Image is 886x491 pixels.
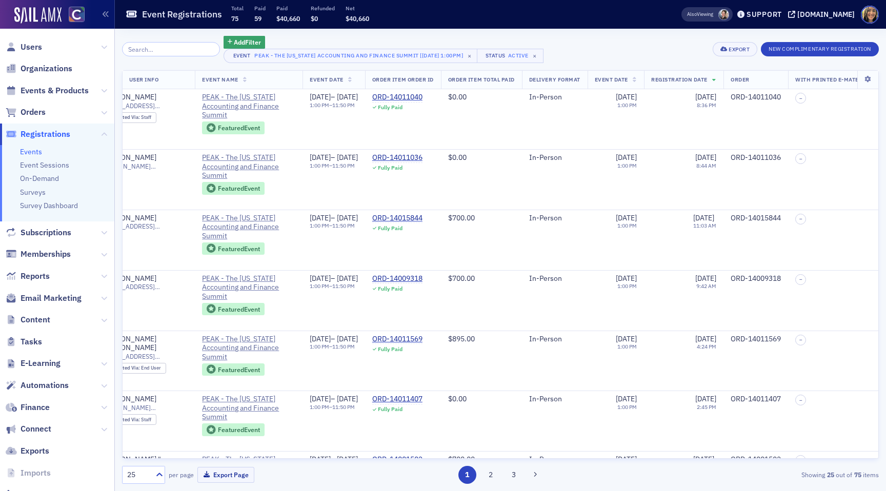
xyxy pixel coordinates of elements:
[372,395,422,404] div: ORD-14011407
[6,358,61,369] a: E-Learning
[311,5,335,12] p: Refunded
[102,214,156,223] a: [PERSON_NAME]
[695,274,716,283] span: [DATE]
[310,93,358,102] div: –
[102,455,188,482] a: [PERSON_NAME] "[PERSON_NAME]" [PERSON_NAME]
[202,93,295,120] span: PEAK - The Colorado Accounting and Finance Summit
[310,213,331,222] span: [DATE]
[6,423,51,435] a: Connect
[651,76,708,83] span: Registration Date
[112,416,141,423] span: Created Via :
[21,85,89,96] span: Events & Products
[202,423,265,436] div: Featured Event
[687,11,697,17] div: Also
[311,14,318,23] span: $0
[332,282,355,290] time: 11:50 PM
[224,49,478,63] button: EventPEAK - The [US_STATE] Accounting and Finance Summit [[DATE] 1:00pm]×
[202,335,295,362] a: PEAK - The [US_STATE] Accounting and Finance Summit
[21,63,72,74] span: Organizations
[372,455,422,464] a: ORD-14001502
[202,303,265,316] div: Featured Event
[310,404,358,411] div: –
[102,274,156,283] a: [PERSON_NAME]
[202,76,238,83] span: Event Name
[448,334,475,343] span: $895.00
[332,162,355,169] time: 11:50 PM
[202,93,295,120] a: PEAK - The [US_STATE] Accounting and Finance Summit
[6,445,49,457] a: Exports
[595,76,628,83] span: Event Date
[616,334,637,343] span: [DATE]
[795,76,875,83] span: With Printed E-Materials
[799,397,802,403] span: –
[276,14,300,23] span: $40,660
[731,93,781,102] div: ORD-14011040
[852,470,863,479] strong: 75
[448,153,467,162] span: $0.00
[693,213,714,222] span: [DATE]
[797,10,855,19] div: [DOMAIN_NAME]
[310,76,343,83] span: Event Date
[696,282,716,290] time: 9:42 AM
[718,9,729,20] span: Pamela Galey-Coleman
[21,445,49,457] span: Exports
[337,274,358,283] span: [DATE]
[6,129,70,140] a: Registrations
[337,213,358,222] span: [DATE]
[465,51,474,60] span: ×
[276,5,300,12] p: Paid
[20,188,46,197] a: Surveys
[218,427,260,433] div: Featured Event
[372,274,422,283] div: ORD-14009318
[617,282,637,290] time: 1:00 PM
[481,466,499,484] button: 2
[346,5,369,12] p: Net
[102,162,188,170] span: [PERSON_NAME][EMAIL_ADDRESS][PERSON_NAME][DOMAIN_NAME]
[729,47,750,52] div: Export
[14,7,62,24] img: SailAMX
[617,162,637,169] time: 1:00 PM
[687,11,713,18] span: Viewing
[485,52,506,59] div: Status
[310,455,358,464] div: –
[142,8,222,21] h1: Event Registrations
[21,227,71,238] span: Subscriptions
[332,343,355,350] time: 11:50 PM
[799,156,802,162] span: –
[202,182,265,195] div: Featured Event
[169,470,194,479] label: per page
[21,271,50,282] span: Reports
[310,214,358,223] div: –
[102,395,156,404] a: [PERSON_NAME]
[6,314,50,325] a: Content
[799,276,802,282] span: –
[310,283,358,290] div: –
[202,455,295,482] span: PEAK - The Colorado Accounting and Finance Summit
[112,417,151,423] div: Staff
[372,214,422,223] a: ORD-14015844
[378,406,402,413] div: Fully Paid
[218,246,260,252] div: Featured Event
[378,165,402,171] div: Fully Paid
[529,395,580,404] div: In-Person
[310,282,329,290] time: 1:00 PM
[6,271,50,282] a: Reports
[21,129,70,140] span: Registrations
[448,92,467,101] span: $0.00
[529,335,580,344] div: In-Person
[529,455,580,464] div: In-Person
[458,466,476,484] button: 1
[731,395,781,404] div: ORD-14011407
[62,7,85,24] a: View Homepage
[202,274,295,301] span: PEAK - The Colorado Accounting and Finance Summit
[372,335,422,344] a: ORD-14011569
[337,92,358,101] span: [DATE]
[102,335,188,353] a: [PERSON_NAME] [PERSON_NAME]
[713,42,757,56] button: Export
[20,160,69,170] a: Event Sessions
[761,42,879,56] button: New Complimentary Registration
